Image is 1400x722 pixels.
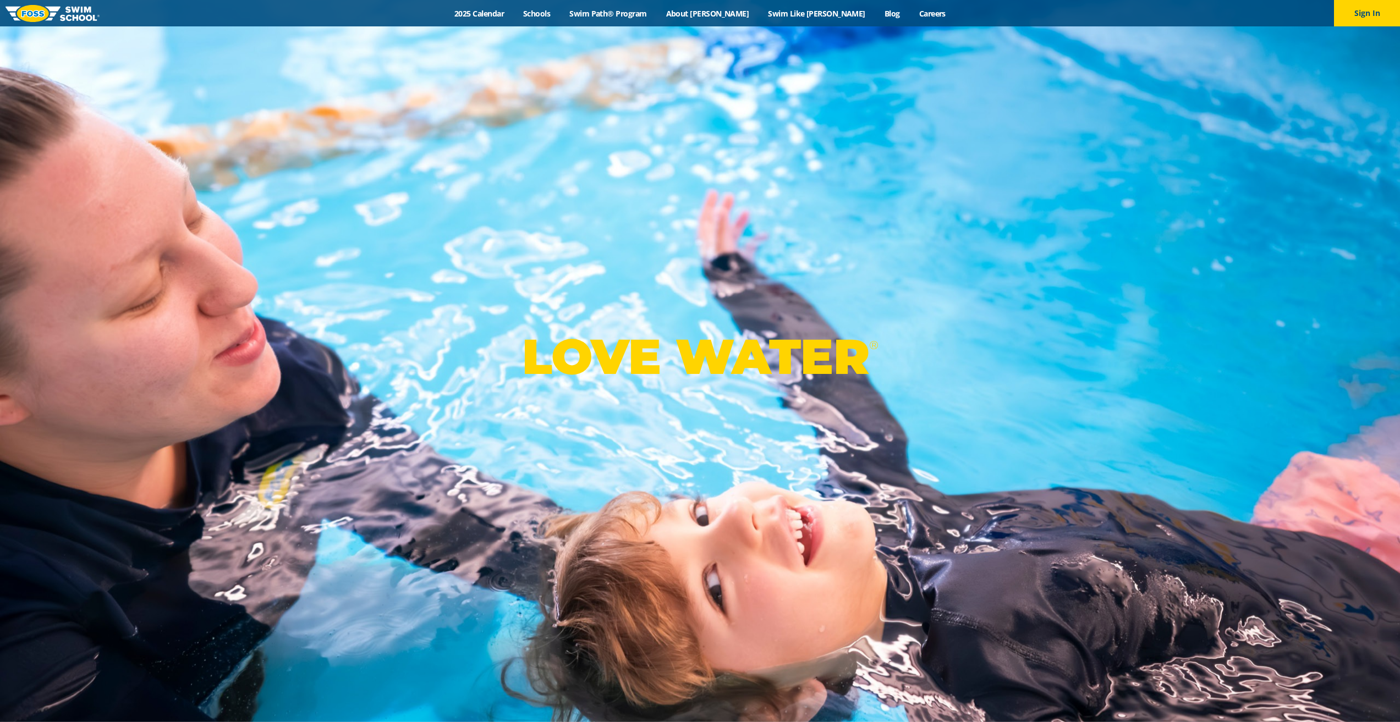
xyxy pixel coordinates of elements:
a: Swim Path® Program [560,8,656,19]
sup: ® [869,338,878,352]
img: FOSS Swim School Logo [6,5,100,22]
p: LOVE WATER [522,327,878,386]
a: About [PERSON_NAME] [656,8,759,19]
a: Schools [514,8,560,19]
a: Blog [875,8,909,19]
a: Swim Like [PERSON_NAME] [759,8,875,19]
a: Careers [909,8,955,19]
a: 2025 Calendar [445,8,514,19]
